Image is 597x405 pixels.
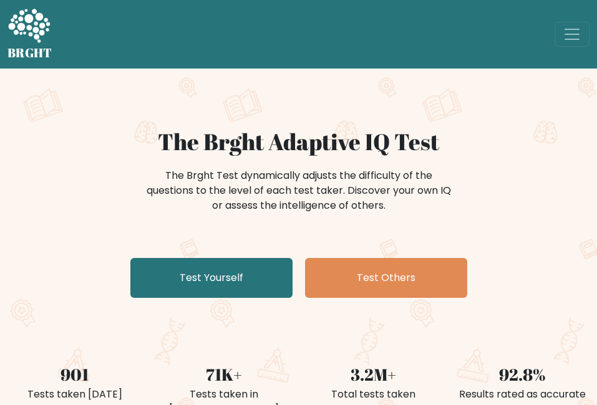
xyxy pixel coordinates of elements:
div: The Brght Test dynamically adjusts the difficulty of the questions to the level of each test take... [143,168,455,213]
a: Test Others [305,258,467,298]
button: Toggle navigation [555,22,590,47]
div: Tests taken [DATE] [7,387,142,402]
a: Test Yourself [130,258,293,298]
div: Total tests taken [306,387,440,402]
div: Results rated as accurate [455,387,590,402]
h1: The Brght Adaptive IQ Test [7,128,590,156]
div: 71K+ [157,363,291,388]
div: 92.8% [455,363,590,388]
a: BRGHT [7,5,52,64]
div: 901 [7,363,142,388]
h5: BRGHT [7,45,52,60]
div: 3.2M+ [306,363,440,388]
